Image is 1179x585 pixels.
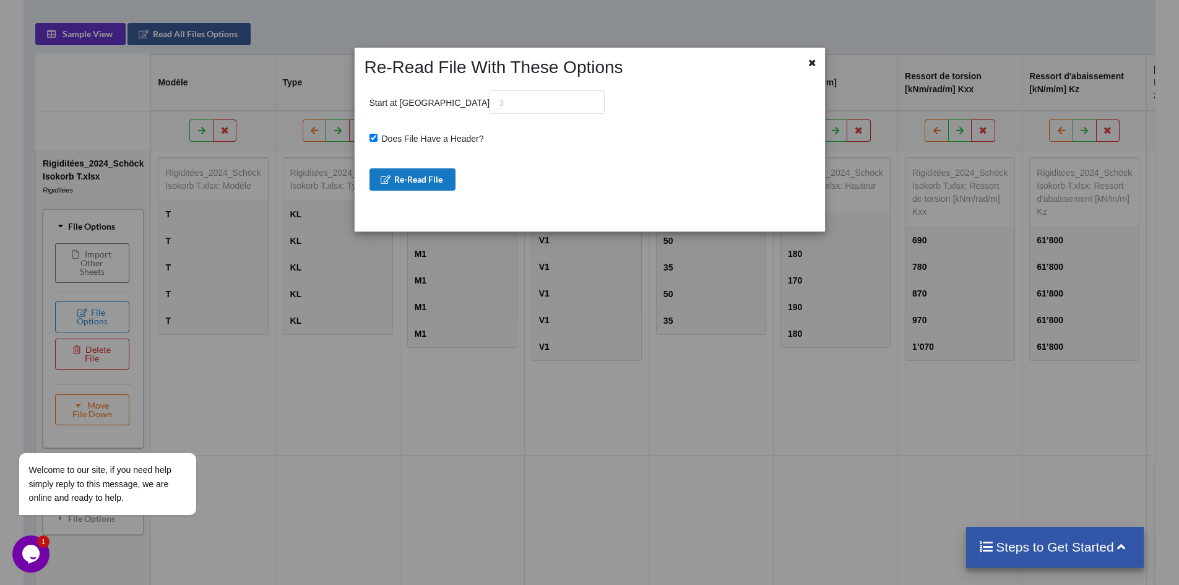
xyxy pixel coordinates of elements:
iframe: chat widget [12,535,52,573]
button: Re-Read File [369,168,456,191]
input: 3 [490,90,605,114]
h4: Steps to Get Started [978,539,1131,555]
p: Start at [GEOGRAPHIC_DATA] [369,90,605,114]
span: Does File Have a Header? [378,134,484,144]
h2: Re-Read File With These Options [358,57,782,78]
iframe: chat widget [12,341,235,529]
